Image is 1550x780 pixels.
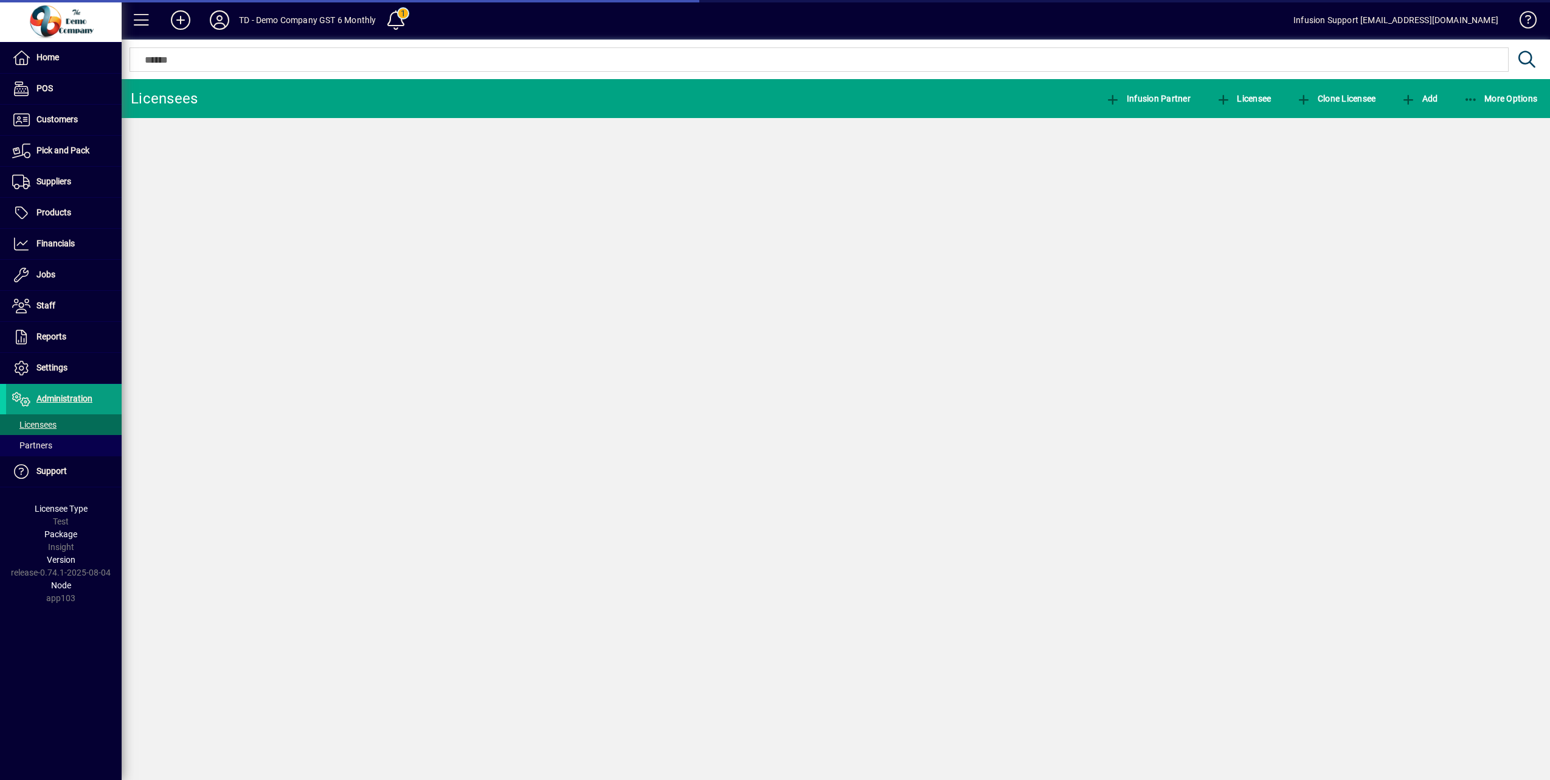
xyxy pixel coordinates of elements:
span: Pick and Pack [36,145,89,155]
a: Pick and Pack [6,136,122,166]
a: Reports [6,322,122,352]
span: Products [36,207,71,217]
div: TD - Demo Company GST 6 Monthly [239,10,376,30]
span: Version [47,555,75,565]
span: Infusion Partner [1105,94,1191,103]
a: Staff [6,291,122,321]
a: Suppliers [6,167,122,197]
span: Support [36,466,67,476]
span: Financials [36,239,75,248]
div: Licensees [131,89,198,108]
button: Profile [200,9,239,31]
button: Clone Licensee [1293,88,1379,110]
span: Jobs [36,270,55,279]
span: Package [44,529,77,539]
button: More Options [1461,88,1541,110]
a: Products [6,198,122,228]
a: Home [6,43,122,73]
a: Support [6,456,122,487]
span: Add [1401,94,1438,103]
span: Staff [36,301,55,310]
button: Add [161,9,200,31]
span: Partners [12,440,52,450]
span: Clone Licensee [1296,94,1375,103]
span: Suppliers [36,176,71,186]
button: Add [1398,88,1441,110]
span: Reports [36,332,66,341]
a: Customers [6,105,122,135]
span: Node [51,580,71,590]
a: Licensees [6,414,122,435]
span: Licensees [12,420,57,430]
span: More Options [1464,94,1538,103]
span: Licensee Type [35,504,88,514]
span: POS [36,83,53,93]
a: Partners [6,435,122,456]
span: Customers [36,114,78,124]
a: POS [6,74,122,104]
button: Licensee [1213,88,1275,110]
span: Home [36,52,59,62]
a: Jobs [6,260,122,290]
span: Settings [36,363,67,372]
a: Financials [6,229,122,259]
span: Administration [36,394,92,403]
a: Settings [6,353,122,383]
div: Infusion Support [EMAIL_ADDRESS][DOMAIN_NAME] [1293,10,1498,30]
a: Knowledge Base [1510,2,1535,42]
button: Infusion Partner [1102,88,1194,110]
span: Licensee [1216,94,1271,103]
